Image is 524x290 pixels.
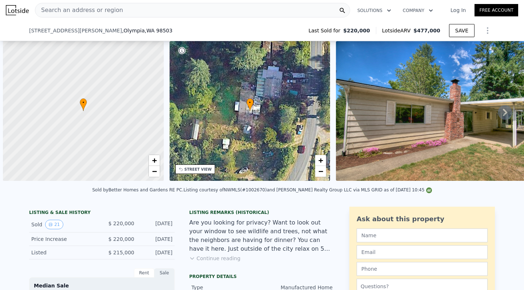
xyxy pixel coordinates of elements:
div: Price Increase [31,235,96,243]
span: $ 215,000 [108,250,134,255]
div: Median Sale [34,282,170,289]
span: Last Sold for [309,27,344,34]
a: Zoom out [149,166,160,177]
span: , WA 98503 [145,28,172,33]
span: Search an address or region [35,6,123,15]
button: Company [397,4,439,17]
div: LISTING & SALE HISTORY [29,210,175,217]
span: Lotside ARV [382,27,413,34]
button: Show Options [480,23,495,38]
div: Listing Remarks (Historical) [189,210,335,215]
div: Property details [189,274,335,279]
div: Ask about this property [357,214,488,224]
div: • [246,98,254,111]
img: NWMLS Logo [426,187,432,193]
div: [DATE] [140,249,172,256]
span: • [246,99,254,106]
button: View historical data [45,220,63,229]
a: Zoom out [315,166,326,177]
img: Lotside [6,5,29,15]
div: Rent [134,268,154,278]
button: Continue reading [189,255,241,262]
div: [DATE] [140,220,172,229]
span: − [152,167,156,176]
div: [DATE] [140,235,172,243]
div: STREET VIEW [184,167,212,172]
a: Log In [442,7,475,14]
div: Are you looking for privacy? Want to look out your window to see wildlife and trees, not what the... [189,218,335,253]
a: Zoom in [149,155,160,166]
span: [STREET_ADDRESS][PERSON_NAME] [29,27,122,34]
span: • [80,99,87,106]
span: + [152,156,156,165]
div: Listed [31,249,96,256]
a: Free Account [475,4,518,16]
button: SAVE [449,24,475,37]
input: Phone [357,262,488,276]
input: Email [357,245,488,259]
input: Name [357,229,488,242]
div: Listing courtesy of NWMLS (#1002670) and [PERSON_NAME] Realty Group LLC via MLS GRID as of [DATE]... [183,187,432,192]
a: Zoom in [315,155,326,166]
span: $220,000 [343,27,370,34]
div: Sold by Better Homes and Gardens RE PC . [92,187,183,192]
span: + [318,156,323,165]
span: $ 220,000 [108,236,134,242]
span: $477,000 [413,28,440,33]
div: • [80,98,87,111]
button: Solutions [352,4,397,17]
span: , Olympia [122,27,172,34]
span: $ 220,000 [108,221,134,226]
div: Sale [154,268,175,278]
div: Sold [31,220,96,229]
span: − [318,167,323,176]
